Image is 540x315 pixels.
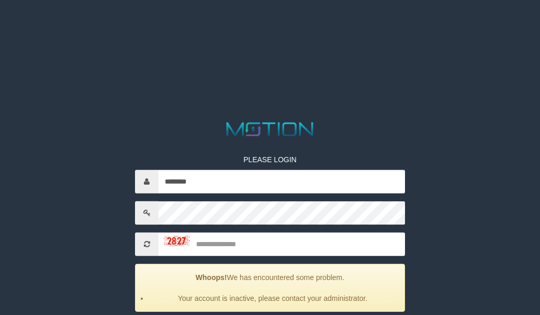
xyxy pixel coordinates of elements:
p: PLEASE LOGIN [135,154,405,165]
strong: Whoops! [195,273,227,282]
li: Your account is inactive, please contact your administrator. [149,293,397,304]
div: We has encountered some problem. [135,264,405,312]
img: MOTION_logo.png [223,120,317,139]
img: captcha [164,236,190,246]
